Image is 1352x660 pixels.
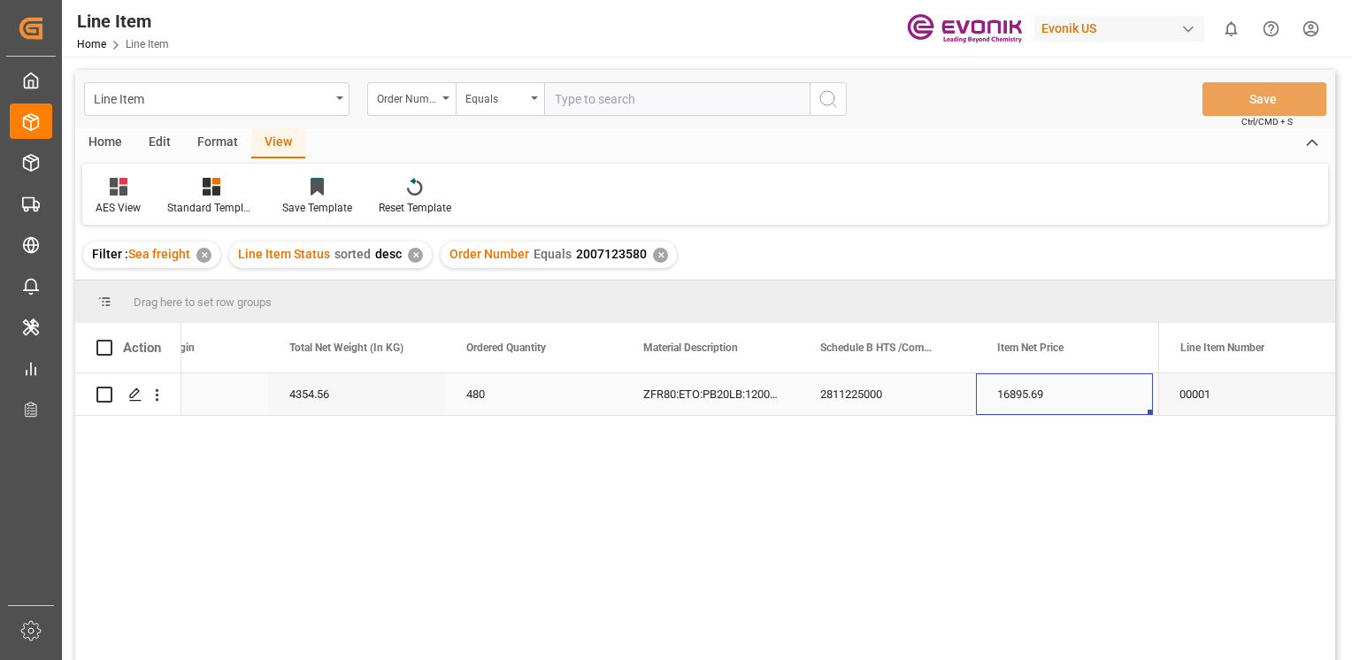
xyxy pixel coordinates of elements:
img: Evonik-brand-mark-Deep-Purple-RGB.jpeg_1700498283.jpeg [907,13,1022,44]
span: Drag here to set row groups [134,295,272,309]
span: Schedule B HTS /Commodity Code (HS Code) [820,342,939,354]
div: Edit [135,128,184,158]
button: Evonik US [1034,12,1211,45]
a: Home [77,38,106,50]
span: Item Net Price [997,342,1064,354]
span: Material Description [643,342,738,354]
span: sorted [334,247,371,261]
div: 16895.69 [976,373,1153,415]
div: USD [1153,373,1330,415]
div: Line Item [94,87,330,109]
div: ✕ [196,248,211,263]
div: ✕ [653,248,668,263]
span: Order Number [449,247,529,261]
span: Line Item Status [238,247,330,261]
span: Total Net Weight (In KG) [289,342,403,354]
button: Save [1202,82,1326,116]
span: Line Item Number [1180,342,1264,354]
span: Equals [534,247,572,261]
button: open menu [456,82,544,116]
div: AES View [96,200,141,216]
span: 2007123580 [576,247,647,261]
div: Standard Templates [167,200,256,216]
div: Equals [465,87,526,107]
div: 00001 [1158,373,1335,415]
div: Press SPACE to select this row. [75,373,181,416]
div: Home [75,128,135,158]
div: 2811225000 [799,373,976,415]
span: Sea freight [128,247,190,261]
div: Action [123,340,161,356]
div: Reset Template [379,200,451,216]
div: Save Template [282,200,352,216]
span: Filter : [92,247,128,261]
div: ZFR80:ETO:PB20LB:1200HP:I2:P:$ [622,373,799,415]
span: Ctrl/CMD + S [1241,115,1293,128]
div: 4354.56 [268,373,445,415]
div: Order Number [377,87,437,107]
button: search button [810,82,847,116]
span: desc [375,247,402,261]
div: Line Item [77,8,169,35]
span: Ordered Quantity [466,342,546,354]
button: open menu [84,82,350,116]
button: Help Center [1251,9,1291,49]
div: View [251,128,305,158]
div: Format [184,128,251,158]
button: show 0 new notifications [1211,9,1251,49]
input: Type to search [544,82,810,116]
button: open menu [367,82,456,116]
div: Press SPACE to select this row. [1158,373,1335,416]
div: ✕ [408,248,423,263]
div: Evonik US [1034,16,1204,42]
div: 480 [445,373,622,415]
